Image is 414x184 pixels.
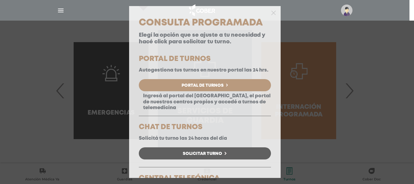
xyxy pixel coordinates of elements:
span: Solicitar Turno [183,152,222,156]
p: Ingresá al portal del [GEOGRAPHIC_DATA], el portal de nuestros centros propios y accedé a turnos ... [139,93,271,111]
p: Autogestiona tus turnos en nuestro portal las 24 hrs. [139,67,271,73]
p: Solicitá tu turno las 24 horas del día [139,135,271,141]
h5: PORTAL DE TURNOS [139,55,271,63]
p: Elegí la opción que se ajuste a tu necesidad y hacé click para solicitar tu turno. [139,32,271,45]
span: Consulta Programada [139,19,263,27]
a: Portal de Turnos [139,79,271,91]
a: Solicitar Turno [139,147,271,159]
h5: CHAT DE TURNOS [139,124,271,131]
span: Portal de Turnos [182,83,224,88]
